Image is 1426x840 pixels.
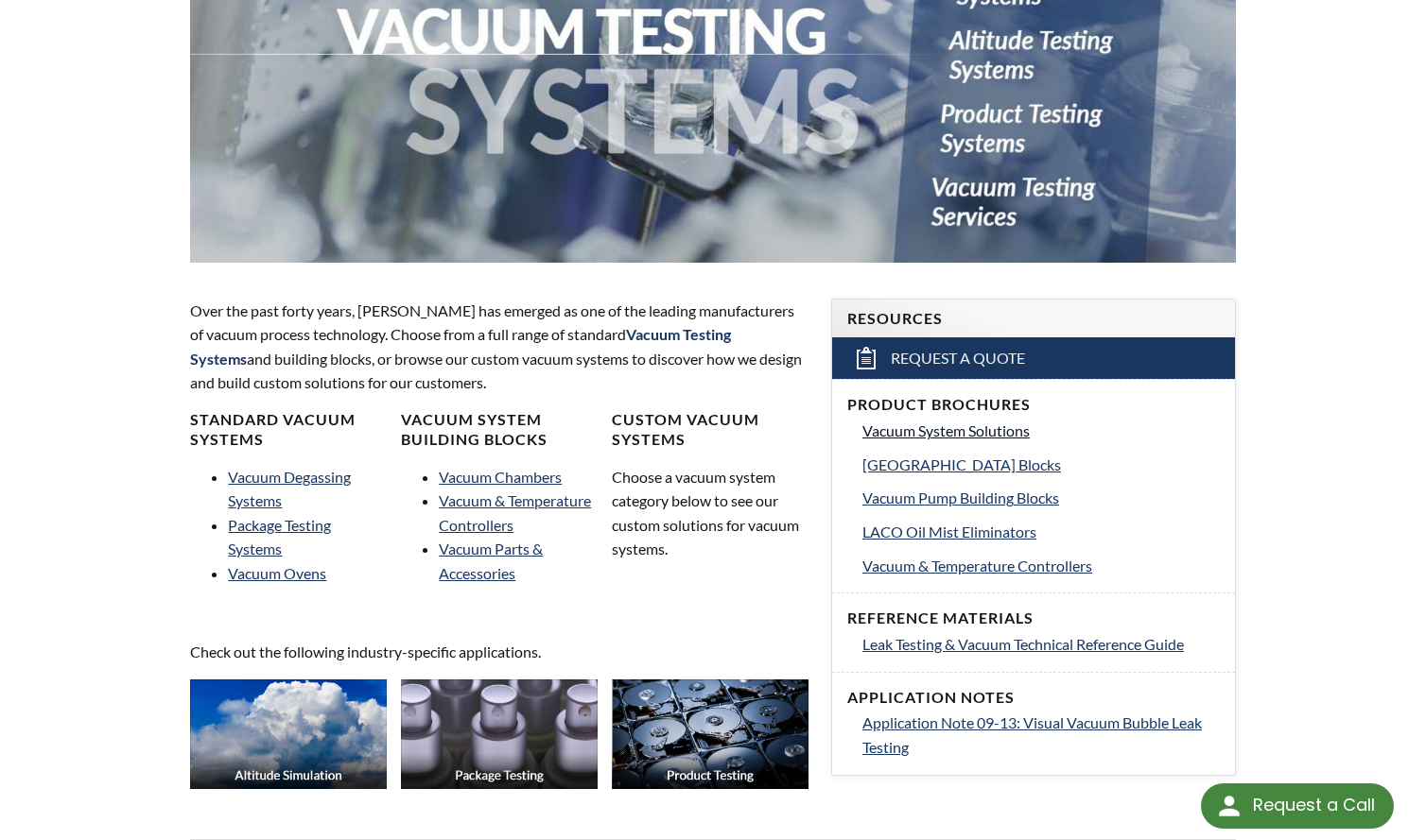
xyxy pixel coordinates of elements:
h4: Application Notes [847,688,1220,708]
p: Check out the following industry-specific applications. [190,640,809,664]
a: [GEOGRAPHIC_DATA] Blocks [862,453,1220,477]
span: Vacuum System Solutions [862,421,1030,439]
h4: Product Brochures [847,395,1220,415]
div: Request a Call [1253,783,1375,827]
span: Vacuum & Temperature Controllers [862,557,1092,574]
h4: Reference Materials [847,609,1220,628]
p: Over the past forty years, [PERSON_NAME] has emerged as one of the leading manufacturers of vacuu... [190,299,809,395]
a: Vacuum Degassing Systems [228,468,351,510]
a: Request a Quote [832,337,1235,379]
img: Industry_Prod-Testing_Thumb.jpg [612,679,809,790]
a: Application Note 09-13: Visual Vacuum Bubble Leak Testing [862,711,1220,759]
a: Vacuum System Solutions [862,419,1220,443]
img: round button [1214,791,1244,821]
h4: Resources [847,309,1220,329]
img: Industry_Altitude-Sim_Thumb.jpg [190,679,387,790]
span: [GEOGRAPHIC_DATA] Blocks [862,455,1061,473]
div: Request a Call [1201,783,1394,829]
span: Leak Testing & Vacuum Technical Reference Guide [862,635,1184,653]
a: Vacuum Ovens [228,564,326,582]
a: Leak Testing & Vacuum Technical Reference Guide [862,632,1220,657]
a: Vacuum Pump Building Blocks [862,486,1220,510]
span: LACO Oil Mist Eliminators [862,523,1036,540]
h4: Vacuum System Building Blocks [401,410,598,450]
h4: Standard Vacuum Systems [190,410,387,450]
h4: Custom Vacuum Systems [612,410,809,450]
a: Vacuum Parts & Accessories [439,540,543,582]
a: Vacuum Chambers [439,468,562,486]
a: Package Testing Systems [228,516,331,558]
a: Vacuum & Temperature Controllers [439,491,591,534]
p: Choose a vacuum system category below to see our custom solutions for vacuum systems. [612,465,809,561]
img: Industry_Package-Testing_Thumb.jpg [401,679,598,790]
span: Vacuum Pump Building Blocks [862,489,1059,506]
a: LACO Oil Mist Eliminators [862,520,1220,544]
span: Request a Quote [891,349,1025,369]
a: Vacuum & Temperature Controllers [862,554,1220,578]
span: Application Note 09-13: Visual Vacuum Bubble Leak Testing [862,713,1202,756]
strong: Vacuum Testing Systems [190,325,731,368]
